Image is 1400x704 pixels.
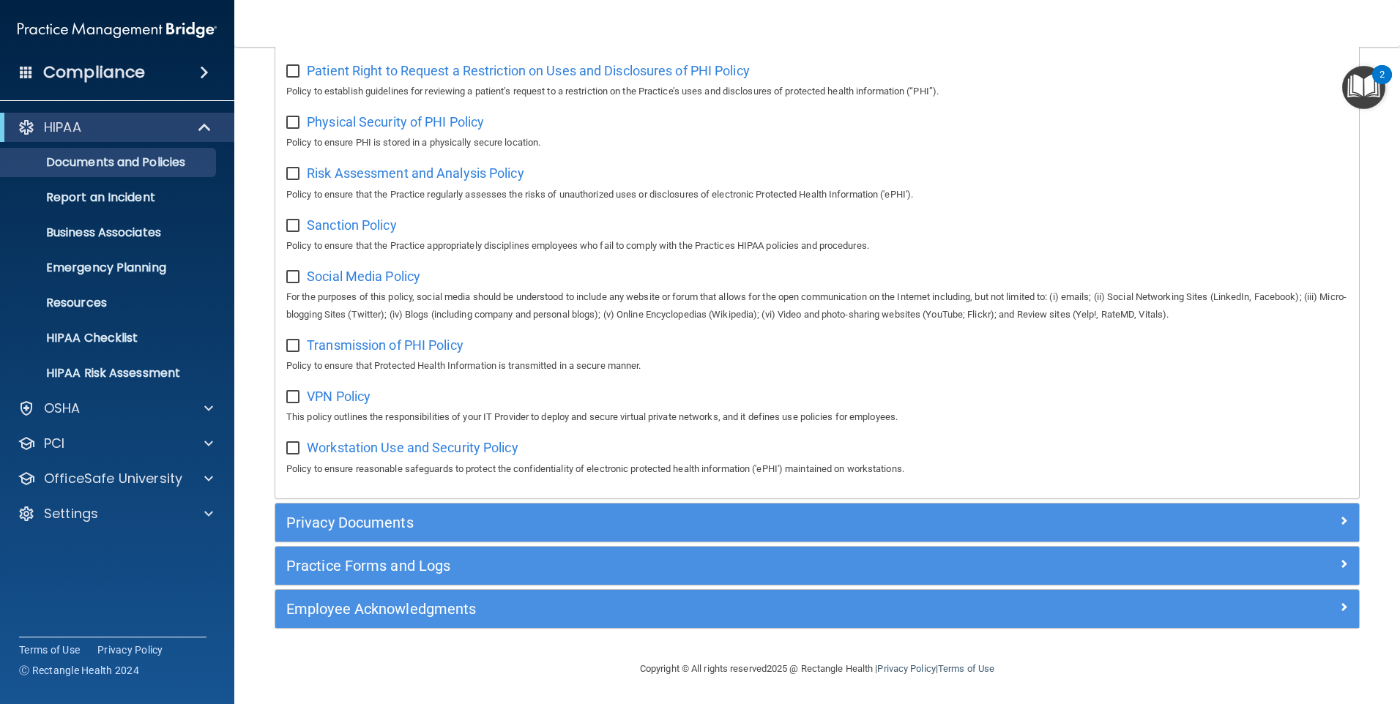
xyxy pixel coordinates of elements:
p: HIPAA Checklist [10,331,209,345]
p: Report an Incident [10,190,209,205]
p: PCI [44,435,64,452]
a: HIPAA [18,119,212,136]
p: OSHA [44,400,81,417]
a: PCI [18,435,213,452]
p: Policy to ensure PHI is stored in a physically secure location. [286,134,1348,151]
iframe: Drift Widget Chat Controller [1147,600,1382,659]
img: PMB logo [18,15,217,45]
h5: Practice Forms and Logs [286,558,1077,574]
a: Privacy Policy [97,643,163,657]
span: Sanction Policy [307,217,397,233]
a: OSHA [18,400,213,417]
span: Ⓒ Rectangle Health 2024 [19,663,139,678]
p: OfficeSafe University [44,470,182,487]
span: Physical Security of PHI Policy [307,114,484,130]
p: This policy outlines the responsibilities of your IT Provider to deploy and secure virtual privat... [286,408,1348,426]
p: Policy to ensure that the Practice appropriately disciplines employees who fail to comply with th... [286,237,1348,255]
p: Documents and Policies [10,155,209,170]
a: Employee Acknowledgments [286,597,1348,621]
h4: Compliance [43,62,145,83]
p: Policy to ensure that Protected Health Information is transmitted in a secure manner. [286,357,1348,375]
a: Terms of Use [938,663,994,674]
span: VPN Policy [307,389,371,404]
span: Risk Assessment and Analysis Policy [307,165,524,181]
div: 2 [1379,75,1385,94]
a: OfficeSafe University [18,470,213,487]
h5: Employee Acknowledgments [286,601,1077,617]
p: HIPAA Risk Assessment [10,366,209,381]
p: HIPAA [44,119,81,136]
p: Policy to ensure reasonable safeguards to protect the confidentiality of electronic protected hea... [286,460,1348,478]
span: Transmission of PHI Policy [307,337,463,353]
p: Settings [44,505,98,523]
div: Copyright © All rights reserved 2025 @ Rectangle Health | | [550,645,1084,692]
a: Settings [18,505,213,523]
p: Policy to establish guidelines for reviewing a patient’s request to a restriction on the Practice... [286,83,1348,100]
span: Social Media Policy [307,269,420,284]
p: For the purposes of this policy, social media should be understood to include any website or foru... [286,288,1348,323]
span: Patient Right to Request a Restriction on Uses and Disclosures of PHI Policy [307,63,750,78]
p: Resources [10,296,209,310]
span: Workstation Use and Security Policy [307,440,518,455]
p: Policy to ensure that the Practice regularly assesses the risks of unauthorized uses or disclosur... [286,186,1348,203]
h5: Privacy Documents [286,514,1077,531]
a: Practice Forms and Logs [286,554,1348,577]
a: Terms of Use [19,643,80,657]
a: Privacy Documents [286,511,1348,534]
a: Privacy Policy [877,663,935,674]
button: Open Resource Center, 2 new notifications [1342,66,1385,109]
p: Business Associates [10,225,209,240]
p: Emergency Planning [10,261,209,275]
